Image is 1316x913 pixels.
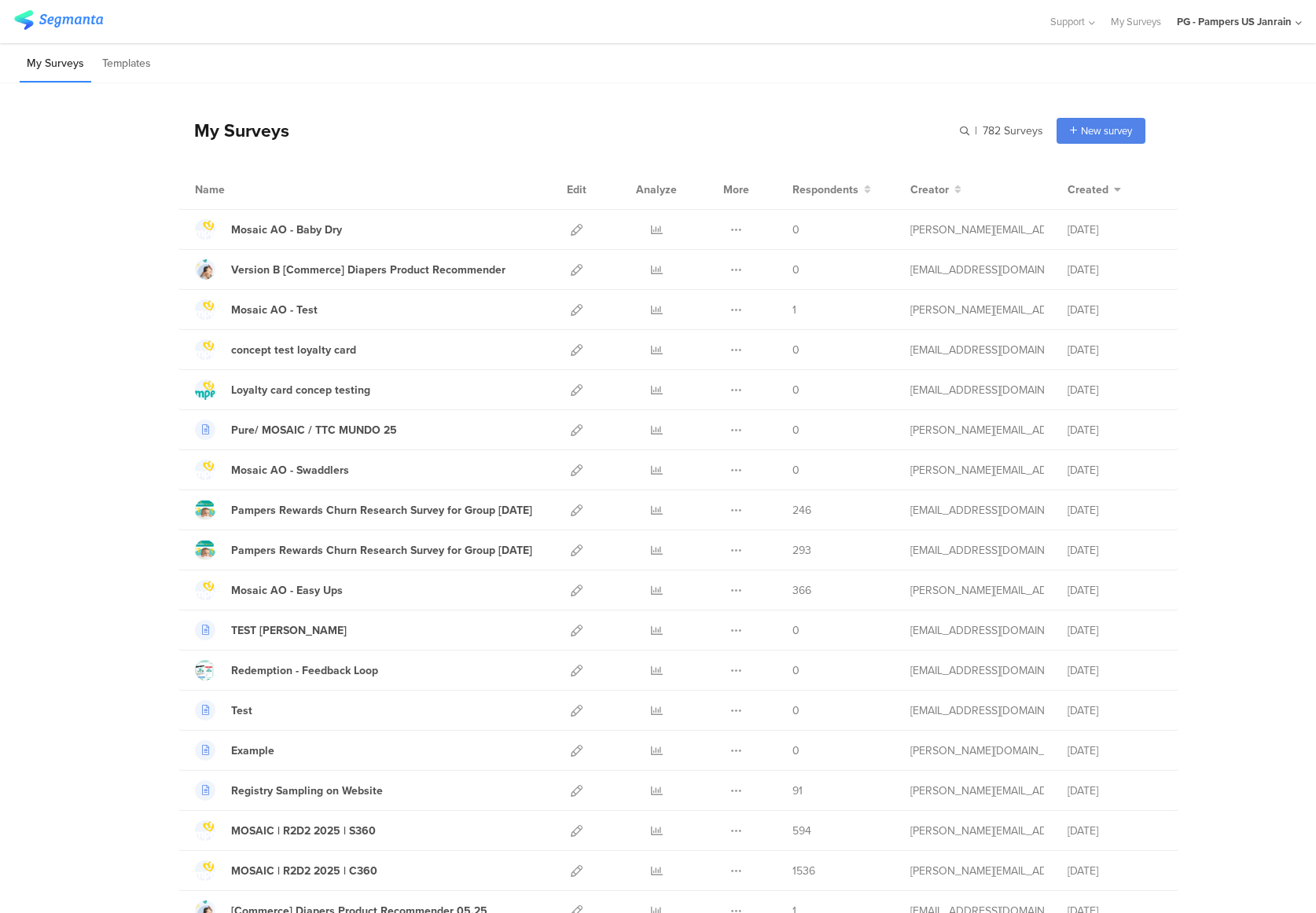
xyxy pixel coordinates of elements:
div: hougui.yh.1@pg.com [910,262,1044,278]
span: 0 [792,222,800,238]
span: | [972,123,980,139]
div: MOSAIC | R2D2 2025 | S360 [231,823,376,839]
div: Edit [560,170,594,209]
div: [DATE] [1068,382,1162,398]
span: 782 Surveys [983,123,1043,139]
a: Mosaic AO - Test [195,299,318,320]
div: [DATE] [1068,262,1162,278]
span: 0 [792,422,800,438]
div: Registry Sampling on Website [231,783,383,799]
span: Creator [910,181,949,198]
div: simanski.c@pg.com [910,582,1044,599]
li: My Surveys [20,46,91,82]
div: PG - Pampers US Janrain [1177,14,1292,29]
div: simanski.c@pg.com [910,462,1044,478]
div: Pampers Rewards Churn Research Survey for Group 1 July 2025 [231,542,532,559]
span: 0 [792,742,800,759]
a: TEST [PERSON_NAME] [195,620,347,640]
div: [DATE] [1068,863,1162,879]
div: fjaili.r@pg.com [910,502,1044,519]
div: Mosaic AO - Test [231,302,318,318]
a: Test [195,700,252,720]
span: New survey [1081,123,1132,138]
div: zanolla.l@pg.com [910,662,1044,679]
div: [DATE] [1068,622,1162,639]
div: Version B [Commerce] Diapers Product Recommender [231,262,505,278]
span: 1 [792,302,796,318]
div: [DATE] [1068,302,1162,318]
div: More [719,170,753,209]
div: [DATE] [1068,742,1162,759]
span: 293 [792,542,811,559]
a: Mosaic AO - Easy Ups [195,580,343,600]
span: Respondents [792,181,858,198]
div: TEST Jasmin [231,622,347,639]
div: [DATE] [1068,502,1162,519]
div: concept test loyalty card [231,342,356,358]
span: 0 [792,342,800,358]
a: concept test loyalty card [195,339,356,360]
div: Redemption - Feedback Loop [231,662,378,679]
span: Created [1068,181,1108,198]
div: simanski.c@pg.com [910,222,1044,238]
a: Mosaic AO - Baby Dry [195,219,342,240]
div: Mosaic AO - Easy Ups [231,582,343,599]
span: 0 [792,662,800,679]
span: 366 [792,582,811,599]
div: simanski.c@pg.com [910,302,1044,318]
div: cardosoteixeiral.c@pg.com [910,342,1044,358]
a: Pampers Rewards Churn Research Survey for Group [DATE] [195,540,532,560]
a: Example [195,740,274,761]
div: Mosaic AO - Swaddlers [231,462,349,478]
div: [DATE] [1068,702,1162,719]
a: Pampers Rewards Churn Research Survey for Group [DATE] [195,500,532,520]
span: 594 [792,823,811,839]
div: martens.j.1@pg.com [910,622,1044,639]
div: cardosoteixeiral.c@pg.com [910,382,1044,398]
a: Redemption - Feedback Loop [195,660,378,680]
div: Pampers Rewards Churn Research Survey for Group 2 July 2025 [231,502,532,519]
div: simanski.c@pg.com [910,863,1044,879]
a: Registry Sampling on Website [195,780,383,801]
div: [DATE] [1068,422,1162,438]
div: Loyalty card concep testing [231,382,370,398]
div: MOSAIC | R2D2 2025 | C360 [231,863,377,879]
a: Mosaic AO - Swaddlers [195,460,349,480]
div: [DATE] [1068,783,1162,799]
button: Creator [910,181,961,198]
img: segmanta logo [14,10,103,30]
span: 0 [792,622,800,639]
div: Mosaic AO - Baby Dry [231,222,342,238]
a: Pure/ MOSAIC / TTC MUNDO 25 [195,420,397,440]
div: Name [195,181,289,198]
a: MOSAIC | R2D2 2025 | C360 [195,860,377,881]
div: [DATE] [1068,462,1162,478]
div: My Surveys [178,117,289,144]
div: [DATE] [1068,542,1162,559]
div: [DATE] [1068,582,1162,599]
span: 0 [792,262,800,278]
div: Example [231,742,274,759]
span: 0 [792,702,800,719]
div: simanski.c@pg.com [910,422,1044,438]
span: 1536 [792,863,815,879]
button: Respondents [792,181,871,198]
span: Support [1050,14,1085,29]
div: Analyze [633,170,680,209]
div: Test [231,702,252,719]
span: 0 [792,462,800,478]
div: csordas.lc@pg.com [910,742,1044,759]
div: fjaili.r@pg.com [910,542,1044,559]
li: Templates [95,46,158,82]
span: 246 [792,502,811,519]
div: [DATE] [1068,342,1162,358]
div: Pure/ MOSAIC / TTC MUNDO 25 [231,422,397,438]
a: Loyalty card concep testing [195,379,370,400]
span: 91 [792,783,803,799]
a: MOSAIC | R2D2 2025 | S360 [195,820,376,841]
span: 0 [792,382,800,398]
div: [DATE] [1068,222,1162,238]
a: Version B [Commerce] Diapers Product Recommender [195,259,505,280]
div: simanski.c@pg.com [910,783,1044,799]
div: [DATE] [1068,662,1162,679]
